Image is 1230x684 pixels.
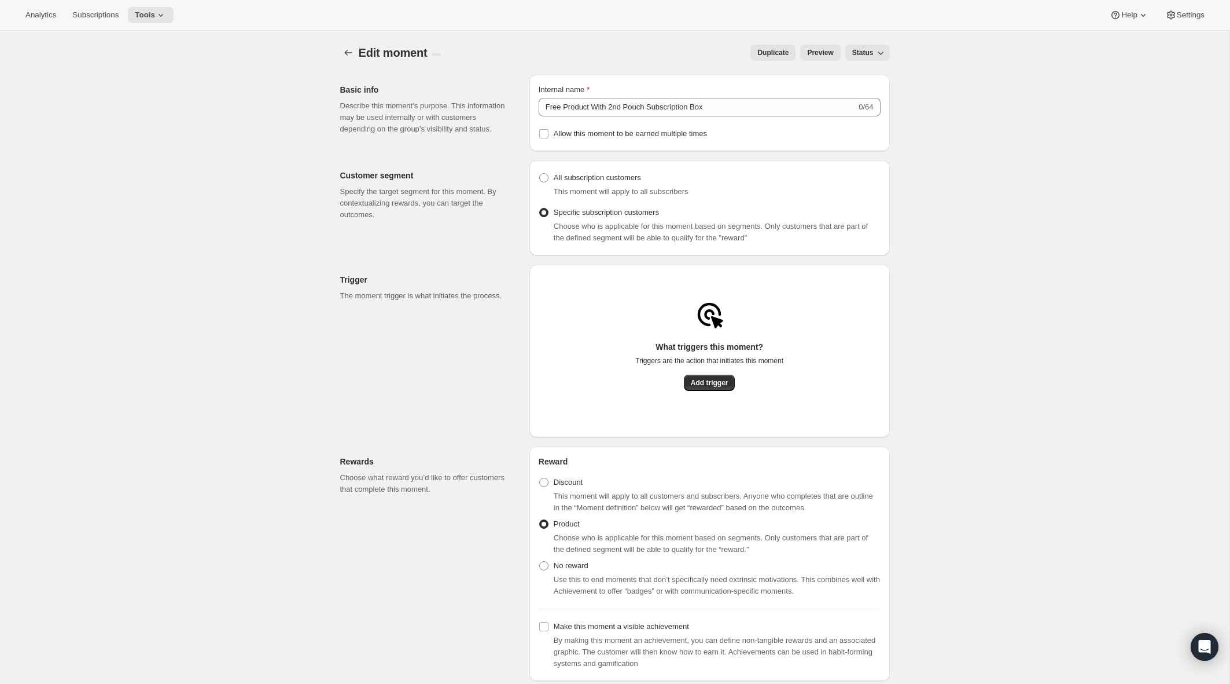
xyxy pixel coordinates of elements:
button: Help [1103,7,1155,23]
span: Edit moment [359,46,428,59]
span: Subscriptions [72,10,119,20]
span: Duplicate [757,48,789,57]
span: No reward [554,561,588,570]
span: Status [852,48,874,57]
span: Help [1121,10,1137,20]
span: Product [554,520,580,528]
button: Subscriptions [65,7,126,23]
button: Create moment [340,45,356,61]
h2: Rewards [340,456,511,467]
span: Choose who is applicable for this moment based on segments. Only customers that are part of the d... [554,533,868,554]
input: Example: Loyal member [539,98,856,116]
span: All subscription customers [554,173,641,182]
span: Choose who is applicable for this moment based on segments. Only customers that are part of the d... [554,222,868,242]
span: Internal name [539,85,585,94]
span: This moment will apply to all subscribers [554,187,688,196]
button: Status [845,45,890,61]
h2: Reward [539,456,881,467]
span: Analytics [25,10,56,20]
button: Add trigger [684,375,735,391]
span: Discount [554,478,583,487]
h2: Customer segment [340,170,511,181]
div: Open Intercom Messenger [1191,633,1218,661]
h2: Trigger [340,274,511,286]
span: Make this moment a visible achievement [554,622,689,631]
button: Duplicate [750,45,796,61]
span: Allow this moment to be earned multiple times [554,129,707,138]
span: This moment will apply to all customers and subscribers. Anyone who completes that are outline in... [554,492,873,512]
p: Triggers are the action that initiates this moment [635,356,783,365]
p: What triggers this moment? [635,341,783,353]
span: Use this to end moments that don’t specifically need extrinsic motivations. This combines well wi... [554,575,880,595]
span: Specific subscription customers [554,208,659,217]
button: Tools [128,7,174,23]
span: Settings [1177,10,1205,20]
span: Preview [807,48,833,57]
p: Specify the target segment for this moment. By contextualizing rewards, you can target the outcomes. [340,186,511,221]
p: Choose what reward you’d like to offer customers that complete this moment. [340,472,511,495]
p: Describe this moment’s purpose. This information may be used internally or with customers dependi... [340,100,511,135]
h2: Basic info [340,84,511,96]
span: Add trigger [691,378,728,387]
p: The moment trigger is what initiates the process. [340,290,511,302]
button: Settings [1158,7,1211,23]
button: Preview [800,45,840,61]
span: By making this moment an achievement, you can define non-tangible rewards and an associated graph... [554,636,875,668]
button: Analytics [19,7,63,23]
span: Tools [135,10,155,20]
